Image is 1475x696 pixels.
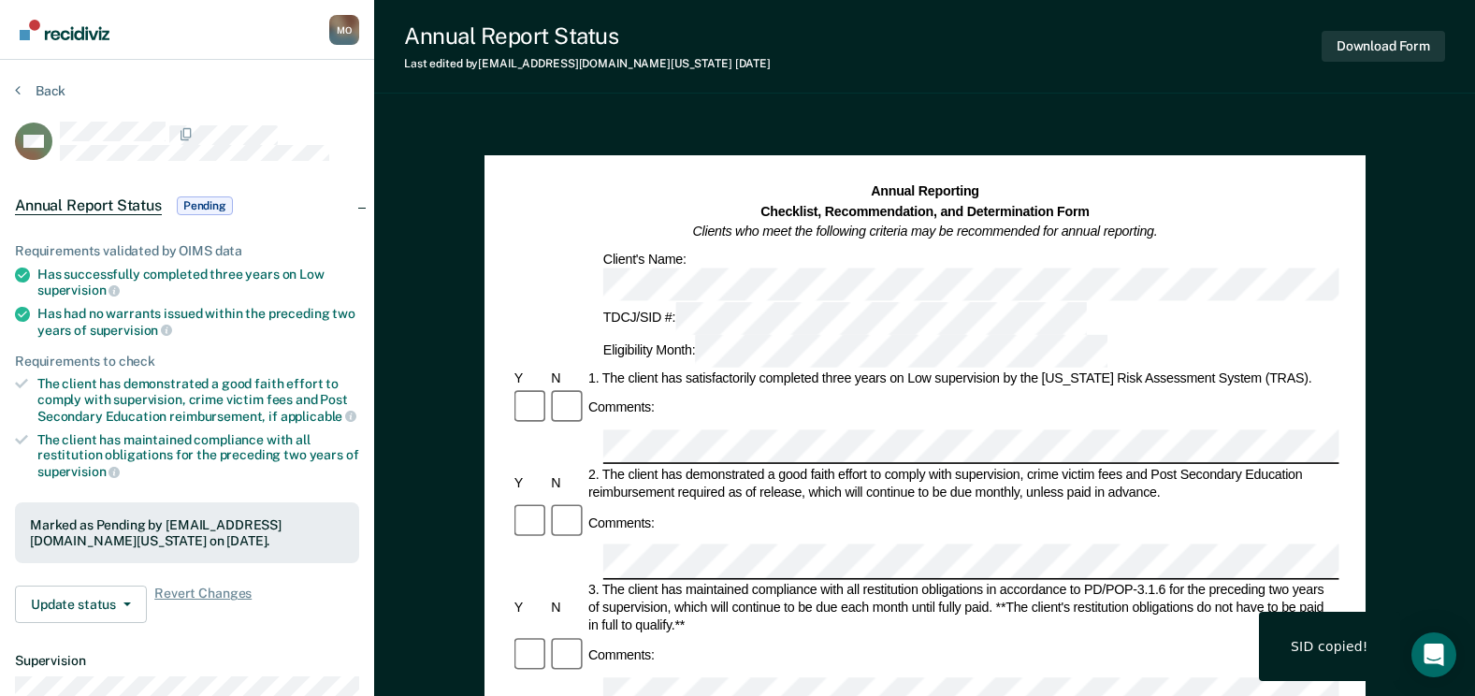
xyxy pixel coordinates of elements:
[548,370,586,387] div: N
[37,376,359,424] div: The client has demonstrated a good faith effort to comply with supervision, crime victim fees and...
[281,409,356,424] span: applicable
[404,22,771,50] div: Annual Report Status
[154,586,252,623] span: Revert Changes
[15,653,359,669] dt: Supervision
[692,224,1157,239] em: Clients who meet the following criteria may be recommended for annual reporting.
[37,267,359,298] div: Has successfully completed three years on Low
[871,183,979,198] strong: Annual Reporting
[20,20,109,40] img: Recidiviz
[15,243,359,259] div: Requirements validated by OIMS data
[735,57,771,70] span: [DATE]
[37,464,120,479] span: supervision
[37,283,120,297] span: supervision
[15,82,65,99] button: Back
[600,335,1109,368] div: Eligibility Month:
[329,15,359,45] button: Profile dropdown button
[15,196,162,215] span: Annual Report Status
[548,599,586,616] div: N
[15,354,359,370] div: Requirements to check
[586,646,658,664] div: Comments:
[586,370,1339,387] div: 1. The client has satisfactorily completed three years on Low supervision by the [US_STATE] Risk ...
[329,15,359,45] div: M O
[177,196,233,215] span: Pending
[548,475,586,493] div: N
[600,302,1090,335] div: TDCJ/SID #:
[586,466,1339,501] div: 2. The client has demonstrated a good faith effort to comply with supervision, crime victim fees ...
[511,475,548,493] div: Y
[37,306,359,338] div: Has had no warrants issued within the preceding two years of
[760,204,1090,219] strong: Checklist, Recommendation, and Determination Form
[37,432,359,480] div: The client has maintained compliance with all restitution obligations for the preceding two years of
[1291,638,1368,655] div: SID copied!
[511,370,548,387] div: Y
[586,581,1339,634] div: 3. The client has maintained compliance with all restitution obligations in accordance to PD/POP-...
[1322,31,1445,62] button: Download Form
[586,399,658,417] div: Comments:
[511,599,548,616] div: Y
[15,586,147,623] button: Update status
[404,57,771,70] div: Last edited by [EMAIL_ADDRESS][DOMAIN_NAME][US_STATE]
[1411,632,1456,677] div: Open Intercom Messenger
[586,515,658,532] div: Comments:
[30,517,344,549] div: Marked as Pending by [EMAIL_ADDRESS][DOMAIN_NAME][US_STATE] on [DATE].
[90,323,172,338] span: supervision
